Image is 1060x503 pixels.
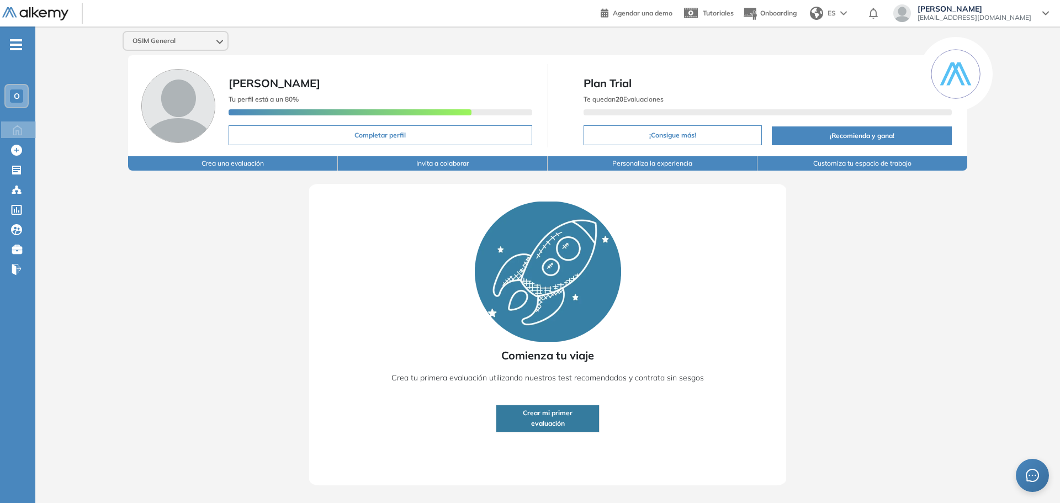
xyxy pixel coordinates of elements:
[531,419,565,429] span: evaluación
[584,125,762,145] button: ¡Consigue más!
[757,156,967,171] button: Customiza tu espacio de trabajo
[475,202,621,342] img: Rocket
[10,44,22,46] i: -
[229,125,532,145] button: Completar perfil
[918,13,1031,22] span: [EMAIL_ADDRESS][DOMAIN_NAME]
[14,92,20,100] span: O
[2,7,68,21] img: Logo
[523,408,573,419] span: Crear mi primer
[1026,469,1039,482] span: message
[229,76,320,90] span: [PERSON_NAME]
[772,126,952,145] button: ¡Recomienda y gana!
[391,369,704,386] p: Crea tu primera evaluación utilizando nuestros test recomendados y contrata sin sesgos
[584,75,952,92] span: Plan Trial
[229,95,299,103] span: Tu perfil está a un 80%
[760,9,797,17] span: Onboarding
[613,9,672,17] span: Agendar una demo
[828,8,836,18] span: ES
[918,4,1031,13] span: [PERSON_NAME]
[703,9,734,17] span: Tutoriales
[501,347,594,364] span: Comienza tu viaje
[601,6,672,19] a: Agendar una demo
[132,36,176,45] span: OSIM General
[743,2,797,25] button: Onboarding
[128,156,338,171] button: Crea una evaluación
[810,7,823,20] img: world
[496,405,600,432] button: Crear mi primerevaluación
[584,95,664,103] span: Te quedan Evaluaciones
[616,95,623,103] b: 20
[338,156,548,171] button: Invita a colaborar
[548,156,757,171] button: Personaliza la experiencia
[141,69,215,143] img: Foto de perfil
[840,11,847,15] img: arrow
